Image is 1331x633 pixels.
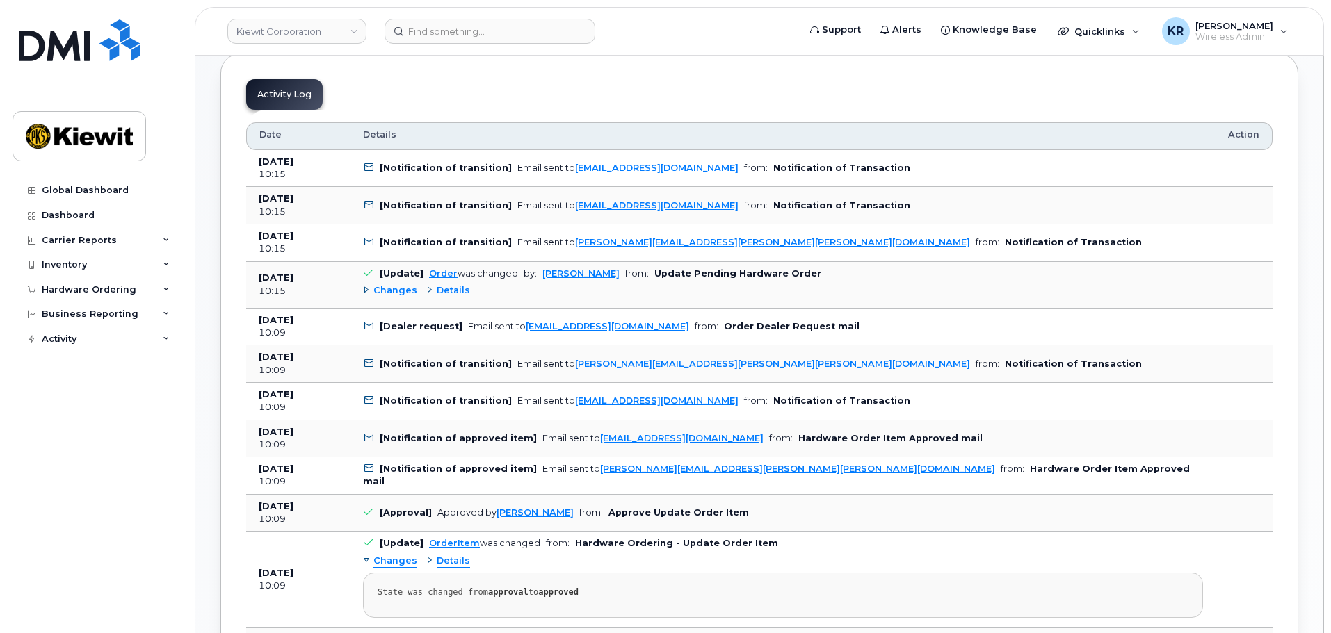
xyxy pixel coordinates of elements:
iframe: Messenger Launcher [1270,573,1321,623]
span: Details [437,554,470,568]
a: [EMAIL_ADDRESS][DOMAIN_NAME] [575,200,739,211]
span: KR [1168,23,1184,40]
span: Changes [373,284,417,297]
div: 10:09 [259,438,338,451]
span: from: [976,359,999,369]
a: [EMAIL_ADDRESS][DOMAIN_NAME] [600,433,764,443]
div: 10:15 [259,242,338,255]
a: [EMAIL_ADDRESS][DOMAIN_NAME] [575,163,739,173]
b: [Dealer request] [380,321,462,331]
strong: approval [488,587,529,597]
b: Hardware Ordering - Update Order Item [575,538,778,548]
div: Email sent to [542,463,995,474]
b: [Notification of transition] [380,359,512,369]
span: from: [625,268,649,279]
a: Kiewit Corporation [227,19,366,44]
b: [DATE] [259,427,293,437]
b: [DATE] [259,231,293,241]
b: [DATE] [259,389,293,400]
span: Details [363,129,396,141]
div: was changed [429,538,540,548]
b: [DATE] [259,156,293,167]
div: 10:09 [259,513,338,525]
div: was changed [429,268,518,279]
a: OrderItem [429,538,480,548]
span: [PERSON_NAME] [1195,20,1273,31]
b: [Notification of transition] [380,395,512,406]
span: from: [744,200,768,211]
div: Quicklinks [1048,17,1149,45]
div: Email sent to [517,163,739,173]
a: [PERSON_NAME] [542,268,620,279]
a: Alerts [871,16,931,44]
b: [Update] [380,538,423,548]
b: Order Dealer Request mail [724,321,860,331]
b: [DATE] [259,463,293,474]
span: from: [1001,463,1024,474]
b: Notification of Transaction [773,200,910,211]
div: Email sent to [517,237,970,247]
span: from: [769,433,793,443]
b: Notification of Transaction [773,163,910,173]
a: Order [429,268,458,279]
span: Alerts [892,23,921,37]
b: [Notification of transition] [380,237,512,247]
b: [DATE] [259,272,293,283]
b: Approve Update Order Item [608,507,749,518]
span: Knowledge Base [953,23,1037,37]
a: [PERSON_NAME][EMAIL_ADDRESS][PERSON_NAME][PERSON_NAME][DOMAIN_NAME] [575,237,970,247]
strong: approved [538,587,579,597]
input: Find something... [385,19,595,44]
span: Date [259,129,282,141]
b: [DATE] [259,568,293,578]
b: Notification of Transaction [1005,237,1142,247]
div: 10:09 [259,401,338,413]
div: State was changed from to [378,587,1188,598]
div: 10:15 [259,206,338,218]
div: 10:09 [259,364,338,377]
b: [Approval] [380,507,432,518]
b: [DATE] [259,352,293,362]
div: 10:15 [259,168,338,181]
div: Email sent to [542,433,764,443]
a: Knowledge Base [931,16,1047,44]
b: Notification of Transaction [773,395,910,406]
b: [DATE] [259,193,293,204]
span: Changes [373,554,417,568]
b: [Notification of approved item] [380,463,537,474]
b: [Notification of approved item] [380,433,537,443]
b: [DATE] [259,501,293,511]
div: Email sent to [517,200,739,211]
div: Approved by [437,507,574,518]
a: [EMAIL_ADDRESS][DOMAIN_NAME] [575,395,739,406]
span: from: [579,507,603,518]
b: [Notification of transition] [380,200,512,211]
span: Quicklinks [1074,26,1125,37]
a: Support [800,16,871,44]
span: Wireless Admin [1195,31,1273,42]
div: 10:09 [259,327,338,339]
span: by: [524,268,537,279]
b: [Update] [380,268,423,279]
b: [DATE] [259,315,293,325]
span: from: [546,538,570,548]
span: from: [976,237,999,247]
a: [PERSON_NAME][EMAIL_ADDRESS][PERSON_NAME][PERSON_NAME][DOMAIN_NAME] [575,359,970,369]
a: [PERSON_NAME][EMAIL_ADDRESS][PERSON_NAME][PERSON_NAME][DOMAIN_NAME] [600,463,995,474]
span: Support [822,23,861,37]
a: [PERSON_NAME] [497,507,574,518]
div: 10:09 [259,579,338,592]
b: [Notification of transition] [380,163,512,173]
b: Notification of Transaction [1005,359,1142,369]
span: Details [437,284,470,297]
div: 10:09 [259,475,338,488]
div: Email sent to [517,395,739,406]
b: Update Pending Hardware Order [654,268,821,279]
b: Hardware Order Item Approved mail [798,433,983,443]
th: Action [1216,122,1273,150]
div: 10:15 [259,285,338,297]
span: from: [744,395,768,406]
div: Kevin Rose [1152,17,1298,45]
span: from: [744,163,768,173]
div: Email sent to [517,359,970,369]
